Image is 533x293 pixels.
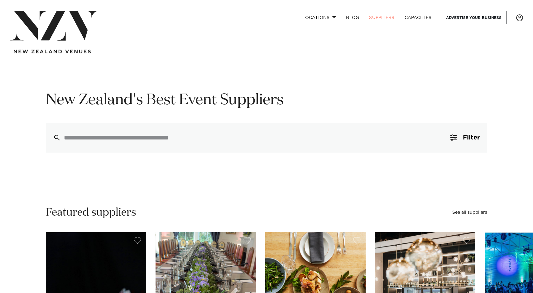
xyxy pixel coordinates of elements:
h2: Featured suppliers [46,206,136,220]
h1: New Zealand's Best Event Suppliers [46,90,487,110]
a: SUPPLIERS [364,11,399,24]
a: BLOG [341,11,364,24]
img: new-zealand-venues-text.png [14,50,91,54]
span: Filter [463,134,480,141]
a: Advertise your business [441,11,507,24]
a: Locations [297,11,341,24]
img: nzv-logo.png [10,11,98,41]
a: See all suppliers [452,210,487,215]
button: Filter [443,123,487,153]
a: Capacities [400,11,437,24]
